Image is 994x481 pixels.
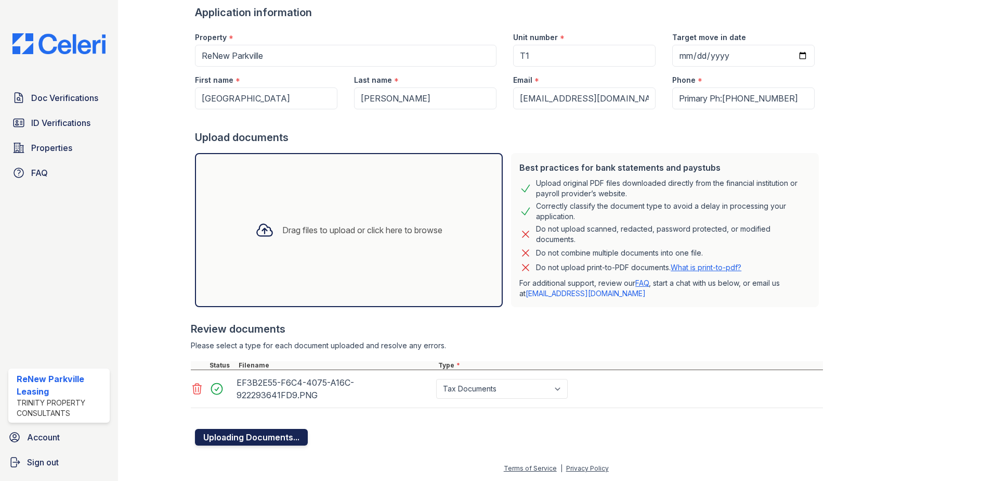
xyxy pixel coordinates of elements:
div: Please select a type for each document uploaded and resolve any errors. [191,340,823,351]
div: Application information [195,5,823,20]
div: ReNew Parkville Leasing [17,373,106,398]
div: Correctly classify the document type to avoid a delay in processing your application. [536,201,810,222]
div: Trinity Property Consultants [17,398,106,419]
div: Do not combine multiple documents into one file. [536,247,703,259]
span: FAQ [31,167,48,179]
a: Terms of Service [504,464,557,472]
div: Upload documents [195,130,823,145]
label: Unit number [513,32,558,43]
p: For additional support, review our , start a chat with us below, or email us at [519,278,810,299]
span: Sign out [27,456,59,469]
div: | [560,464,563,472]
div: Type [436,361,823,370]
div: Do not upload scanned, redacted, password protected, or modified documents. [536,224,810,245]
label: Target move in date [672,32,746,43]
a: FAQ [635,279,649,287]
a: ID Verifications [8,112,110,133]
div: Filename [237,361,436,370]
a: FAQ [8,162,110,183]
span: Account [27,431,60,444]
span: Properties [31,142,72,154]
a: Account [4,427,114,448]
label: Last name [354,75,392,85]
label: First name [195,75,233,85]
img: CE_Logo_Blue-a8612792a0a2168367f1c8372b55b34899dd931a85d93a1a3d3e32e68fde9ad4.png [4,33,114,54]
div: Best practices for bank statements and paystubs [519,161,810,174]
a: Sign out [4,452,114,473]
a: Privacy Policy [566,464,609,472]
label: Property [195,32,227,43]
label: Email [513,75,532,85]
div: Drag files to upload or click here to browse [282,224,442,236]
a: Properties [8,137,110,158]
div: Upload original PDF files downloaded directly from the financial institution or payroll provider’... [536,178,810,199]
a: [EMAIL_ADDRESS][DOMAIN_NAME] [526,289,646,298]
div: Review documents [191,322,823,336]
span: Doc Verifications [31,92,98,104]
div: EF3B2E55-F6C4-4075-A16C-922293641FD9.PNG [237,374,432,403]
a: What is print-to-pdf? [671,263,741,272]
span: ID Verifications [31,117,90,129]
p: Do not upload print-to-PDF documents. [536,262,741,273]
label: Phone [672,75,696,85]
div: Status [207,361,237,370]
a: Doc Verifications [8,87,110,108]
button: Uploading Documents... [195,429,308,446]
